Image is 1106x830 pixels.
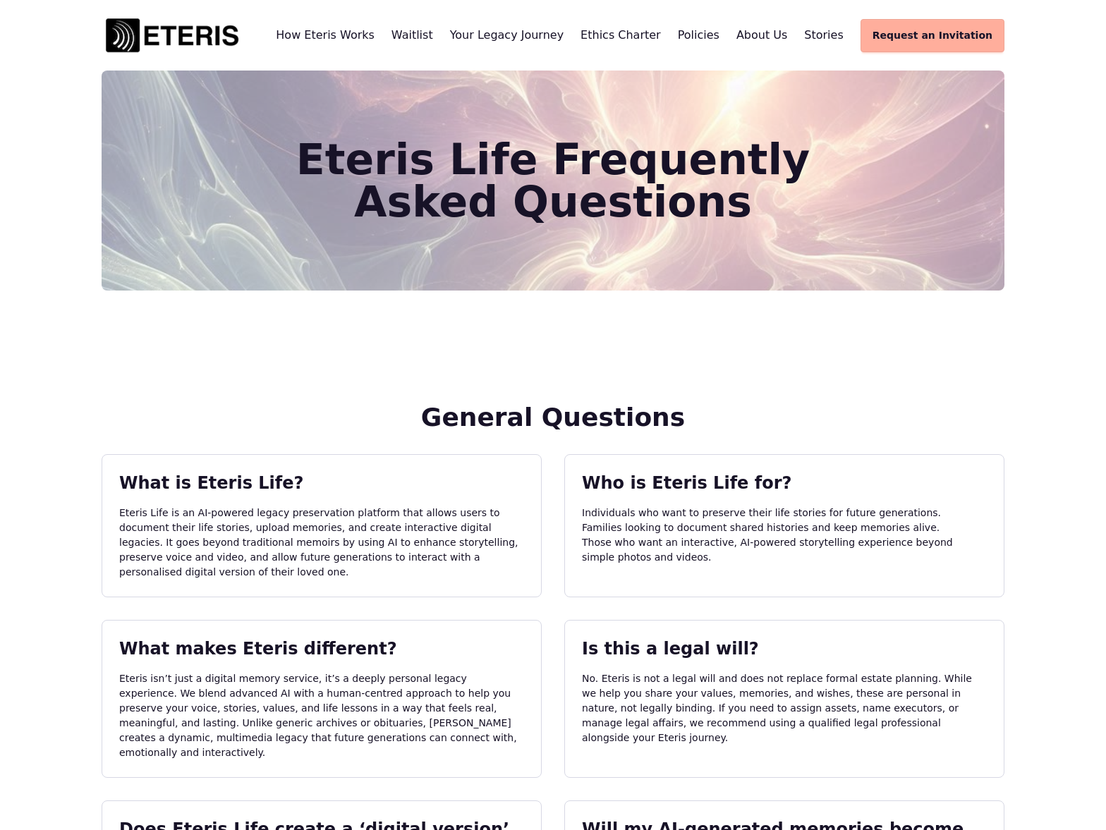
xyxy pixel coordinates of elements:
p: Individuals who want to preserve their life stories for future generations. [582,506,987,520]
p: Families looking to document shared histories and keep memories alive. [582,520,987,535]
p: Eteris isn’t just a digital memory service, it’s a deeply personal legacy experience. We blend ad... [119,671,524,760]
h3: Is this a legal will? [582,637,987,660]
a: Request Invitation to Join Eteris Waitlist [861,19,1004,52]
img: Eteris Logo [102,14,243,56]
a: Eteris Technology and Ethics Council [581,28,661,42]
h3: Who is Eteris Life for? [582,472,987,494]
span: Request an Invitation [873,28,992,43]
span: About Us [736,28,787,42]
h2: General Questions [102,403,1004,432]
span: Waitlist [391,28,433,42]
a: Eteris Life Policies [678,28,719,42]
span: Policies [678,28,719,42]
span: How Eteris Works [276,28,375,42]
a: Eteris Life Legacy Journey [450,28,564,42]
h1: Eteris Life Frequently Asked Questions [177,138,930,223]
span: Ethics Charter [581,28,661,42]
h3: What is Eteris Life? [119,472,524,494]
span: Stories [804,28,843,42]
h3: What makes Eteris different? [119,637,524,660]
span: Your Legacy Journey [450,28,564,42]
a: Read About Eteris Life [736,28,787,42]
p: Eteris Life is an AI-powered legacy preservation platform that allows users to document their lif... [119,506,524,580]
p: No. Eteris is not a legal will and does not replace formal estate planning. While we help you sha... [582,671,987,745]
p: Those who want an interactive, AI-powered storytelling experience beyond simple photos and videos. [582,535,987,565]
a: Eteris Life Waitlist [391,28,433,42]
a: Eteris Stories [804,28,843,42]
a: How Eteris Life Works [276,28,375,42]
